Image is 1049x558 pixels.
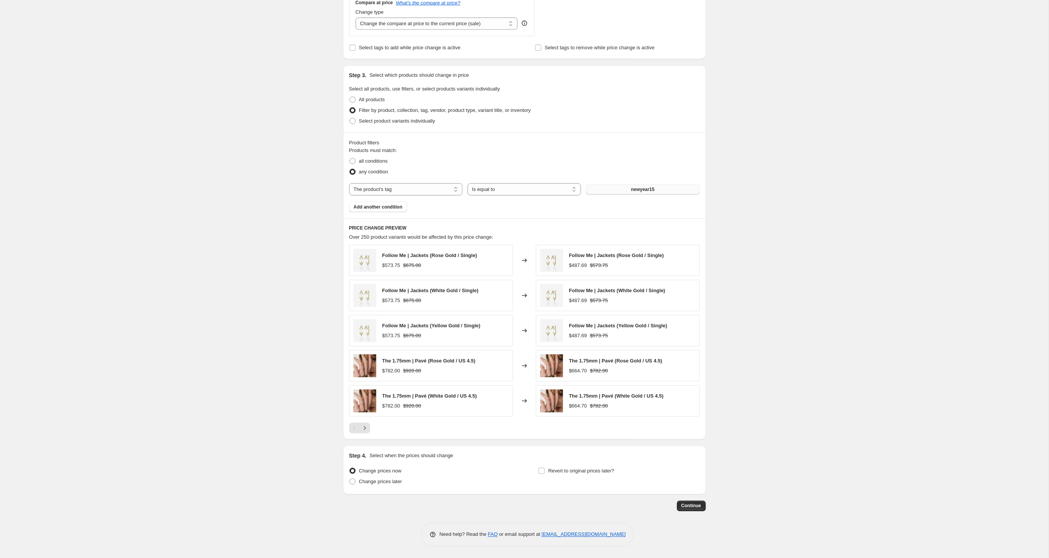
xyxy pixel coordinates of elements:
[359,158,388,164] span: all conditions
[369,452,453,459] p: Select when the prices should change
[359,468,401,474] span: Change prices now
[382,262,400,268] span: $573.75
[440,532,488,537] span: Need help? Read the
[677,501,706,511] button: Continue
[359,45,461,50] span: Select tags to add while price change is active
[382,323,481,328] span: Follow Me | Jackets (Yellow Gold / Single)
[353,390,376,412] img: M-44-Ring-Weddingband-1.75mmPaveyama_14_10_247490_e2370f3a-e8db-4b5c-81a4-85b9a20cf6f1_80x.jpg
[354,204,403,210] span: Add another condition
[403,333,421,338] span: $675.00
[590,298,608,303] span: $573.75
[540,249,563,272] img: M-20-Earrings-Pave-Follow-Me-Perspective_80x.jpg
[569,298,587,303] span: $487.69
[349,452,367,459] h2: Step 4.
[403,262,421,268] span: $675.00
[545,45,655,50] span: Select tags to remove while price change is active
[488,532,498,537] a: FAQ
[349,202,407,212] button: Add another condition
[540,284,563,307] img: M-20-Earrings-Pave-Follow-Me-Perspective_80x.jpg
[369,71,469,79] p: Select which products should change in price
[569,262,587,268] span: $487.69
[521,19,528,27] div: help
[498,532,542,537] span: or email support at
[631,186,654,192] span: newyear15
[359,97,385,102] span: All products
[353,319,376,342] img: M-20-Earrings-Pave-Follow-Me-Perspective_80x.jpg
[382,393,477,399] span: The 1.75mm | Pavé (White Gold / US 4.5)
[569,288,665,293] span: Follow Me | Jackets (White Gold / Single)
[382,298,400,303] span: $573.75
[569,333,587,338] span: $487.69
[403,368,421,374] span: $920.00
[569,368,587,374] span: $664.70
[353,249,376,272] img: M-20-Earrings-Pave-Follow-Me-Perspective_80x.jpg
[590,333,608,338] span: $573.75
[349,225,700,231] h6: PRICE CHANGE PREVIEW
[403,403,421,409] span: $920.00
[359,169,389,175] span: any condition
[590,403,608,409] span: $782.00
[548,468,614,474] span: Revert to original prices later?
[349,71,367,79] h2: Step 3.
[359,479,402,484] span: Change prices later
[382,358,476,364] span: The 1.75mm | Pavé (Rose Gold / US 4.5)
[349,234,494,240] span: Over 250 product variants would be affected by this price change:
[349,86,500,92] span: Select all products, use filters, or select products variants individually
[590,262,608,268] span: $573.75
[356,9,384,15] span: Change type
[382,403,400,409] span: $782.00
[359,423,370,433] button: Next
[542,532,626,537] a: [EMAIL_ADDRESS][DOMAIN_NAME]
[349,147,397,153] span: Products must match:
[349,139,700,147] div: Product filters
[569,358,662,364] span: The 1.75mm | Pavé (Rose Gold / US 4.5)
[569,252,664,258] span: Follow Me | Jackets (Rose Gold / Single)
[382,252,478,258] span: Follow Me | Jackets (Rose Gold / Single)
[349,423,370,433] nav: Pagination
[382,368,400,374] span: $782.00
[403,298,421,303] span: $675.00
[353,284,376,307] img: M-20-Earrings-Pave-Follow-Me-Perspective_80x.jpg
[569,323,667,328] span: Follow Me | Jackets (Yellow Gold / Single)
[540,390,563,412] img: M-44-Ring-Weddingband-1.75mmPaveyama_14_10_247490_e2370f3a-e8db-4b5c-81a4-85b9a20cf6f1_80x.jpg
[353,354,376,377] img: M-44-Ring-Weddingband-1.75mmPaveyama_14_10_247490_e2370f3a-e8db-4b5c-81a4-85b9a20cf6f1_80x.jpg
[569,393,664,399] span: The 1.75mm | Pavé (White Gold / US 4.5)
[359,118,435,124] span: Select product variants individually
[590,368,608,374] span: $782.00
[359,107,531,113] span: Filter by product, collection, tag, vendor, product type, variant title, or inventory
[540,354,563,377] img: M-44-Ring-Weddingband-1.75mmPaveyama_14_10_247490_e2370f3a-e8db-4b5c-81a4-85b9a20cf6f1_80x.jpg
[540,319,563,342] img: M-20-Earrings-Pave-Follow-Me-Perspective_80x.jpg
[682,503,701,509] span: Continue
[586,184,699,195] button: newyear15
[382,333,400,338] span: $573.75
[569,403,587,409] span: $664.70
[382,288,479,293] span: Follow Me | Jackets (White Gold / Single)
